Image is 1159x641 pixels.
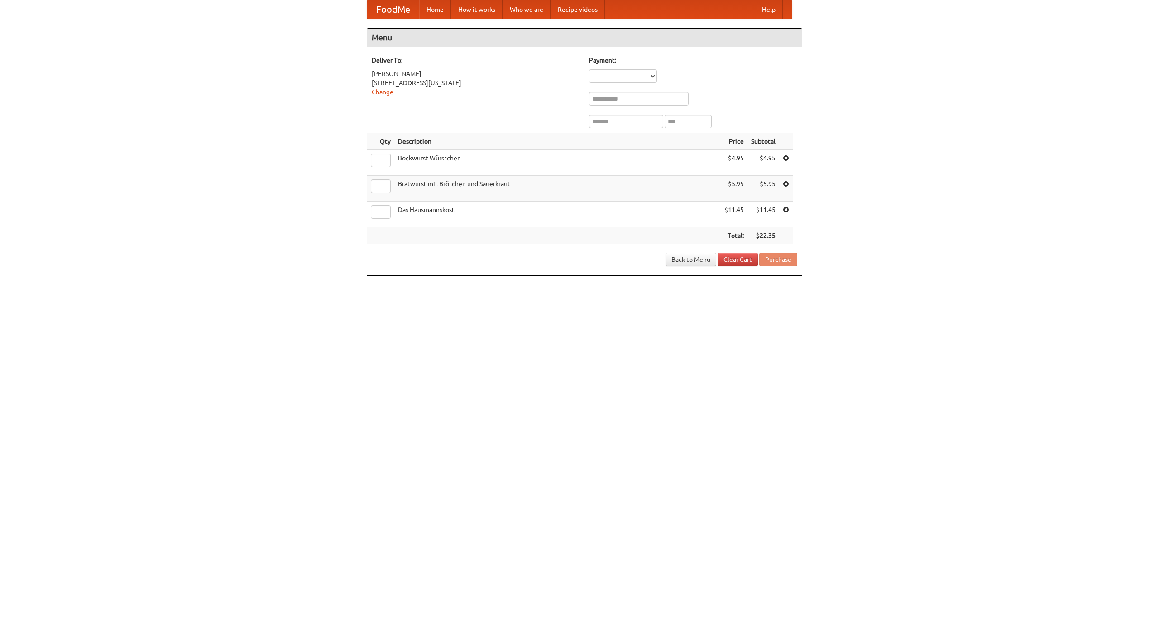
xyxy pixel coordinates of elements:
[747,202,779,227] td: $11.45
[759,253,797,266] button: Purchase
[394,150,721,176] td: Bockwurst Würstchen
[503,0,551,19] a: Who we are
[394,133,721,150] th: Description
[718,253,758,266] a: Clear Cart
[394,176,721,202] td: Bratwurst mit Brötchen und Sauerkraut
[367,29,802,47] h4: Menu
[372,69,580,78] div: [PERSON_NAME]
[666,253,716,266] a: Back to Menu
[747,150,779,176] td: $4.95
[721,202,747,227] td: $11.45
[589,56,797,65] h5: Payment:
[721,176,747,202] td: $5.95
[747,176,779,202] td: $5.95
[419,0,451,19] a: Home
[721,150,747,176] td: $4.95
[367,133,394,150] th: Qty
[721,227,747,244] th: Total:
[747,227,779,244] th: $22.35
[372,56,580,65] h5: Deliver To:
[755,0,783,19] a: Help
[372,78,580,87] div: [STREET_ADDRESS][US_STATE]
[367,0,419,19] a: FoodMe
[394,202,721,227] td: Das Hausmannskost
[451,0,503,19] a: How it works
[551,0,605,19] a: Recipe videos
[372,88,393,96] a: Change
[747,133,779,150] th: Subtotal
[721,133,747,150] th: Price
